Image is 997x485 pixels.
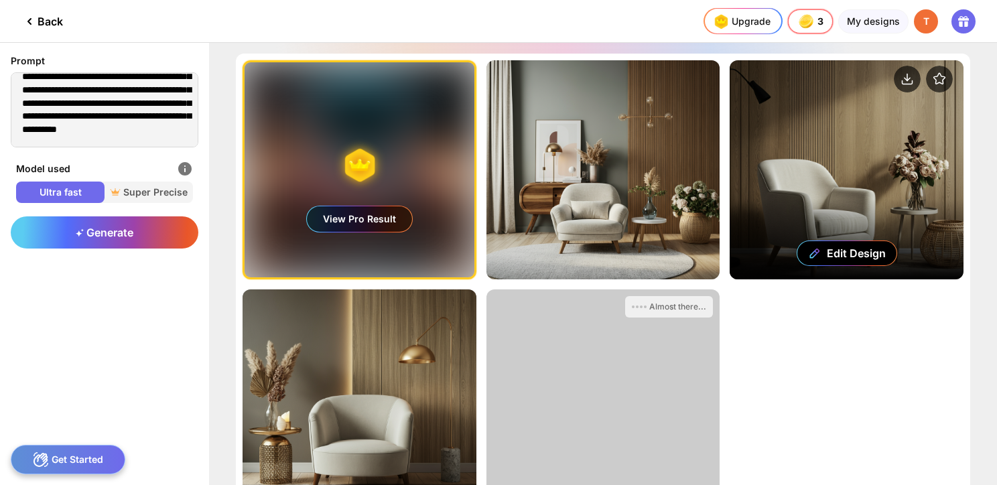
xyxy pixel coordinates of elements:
div: Upgrade [710,11,771,32]
div: Edit Design [827,247,886,260]
span: Super Precise [105,186,193,199]
div: Model used [16,161,193,177]
div: Prompt [11,54,198,68]
span: Generate [76,226,133,239]
div: Get Started [11,445,125,474]
div: My designs [838,9,909,33]
img: upgrade-nav-btn-icon.gif [710,11,732,32]
span: Ultra fast [16,186,105,199]
div: T [914,9,938,33]
div: View Pro Result [307,206,412,232]
span: 3 [817,16,825,27]
div: Back [21,13,63,29]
